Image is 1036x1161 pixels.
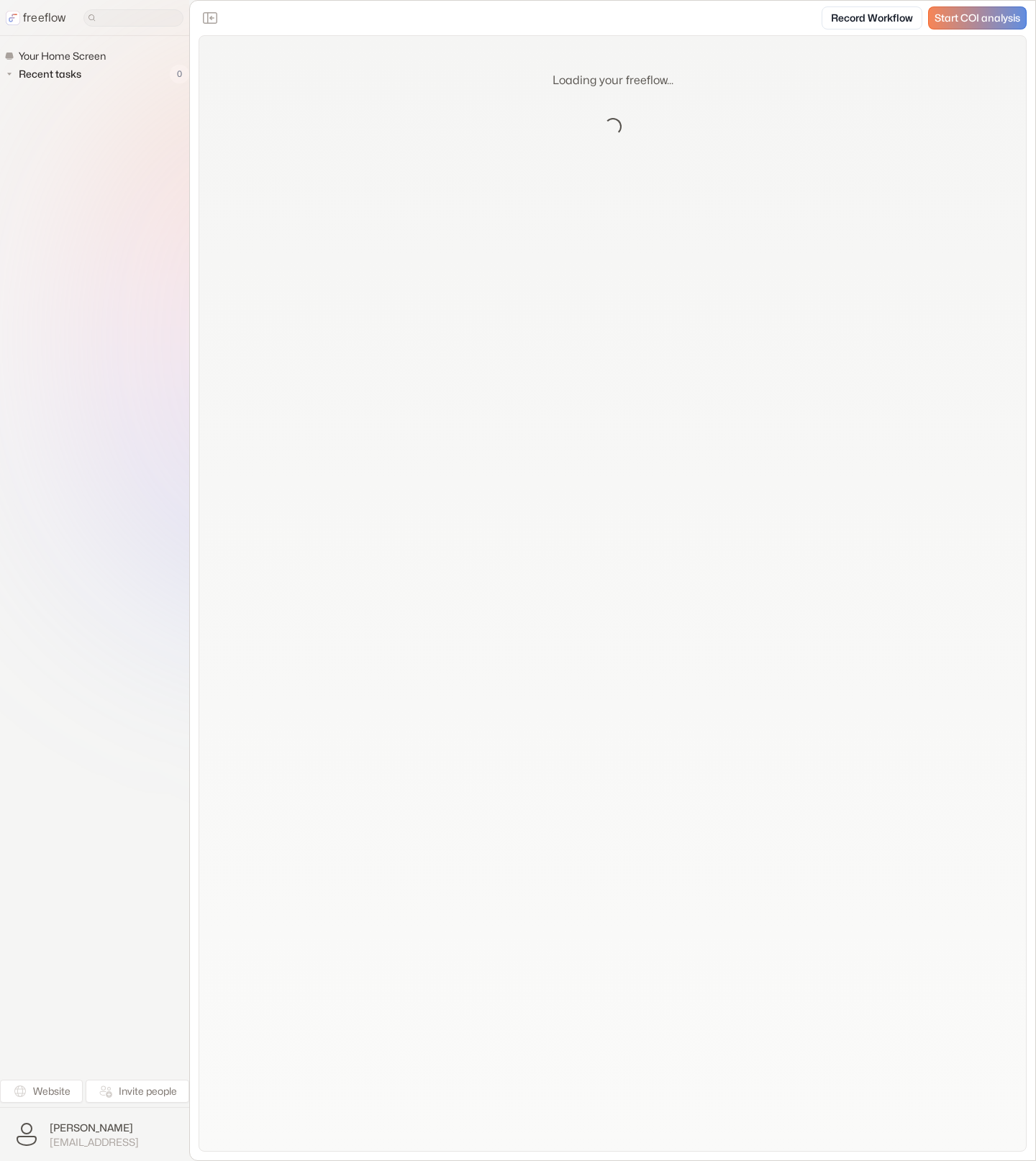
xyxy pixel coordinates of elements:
[199,6,222,29] button: Close the sidebar
[6,9,66,27] a: freeflow
[170,65,189,83] span: 0
[928,6,1027,29] a: Start COI analysis
[553,72,673,89] p: Loading your freeflow...
[23,9,66,27] p: freeflow
[4,47,112,65] a: Your Home Screen
[50,1121,139,1135] span: [PERSON_NAME]
[9,1116,181,1152] button: [PERSON_NAME][EMAIL_ADDRESS]
[16,49,110,63] span: Your Home Screen
[822,6,922,29] a: Record Workflow
[4,65,87,83] button: Recent tasks
[86,1080,189,1103] button: Invite people
[935,12,1020,24] span: Start COI analysis
[50,1136,139,1149] span: [EMAIL_ADDRESS]
[16,67,86,81] span: Recent tasks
